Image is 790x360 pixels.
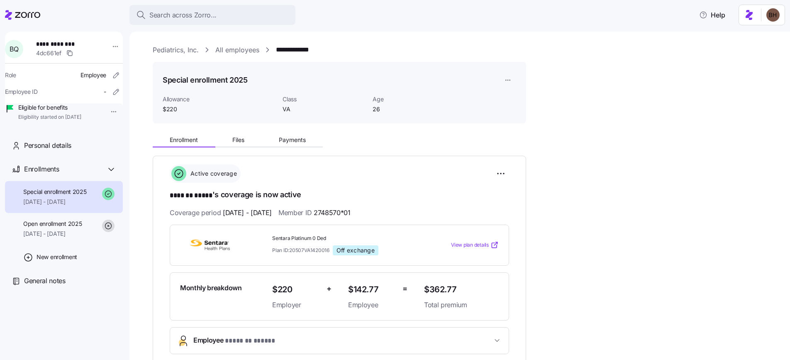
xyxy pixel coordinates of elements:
[104,88,106,96] span: -
[24,276,66,286] span: General notes
[170,208,272,218] span: Coverage period
[5,71,16,79] span: Role
[10,46,18,52] span: B Q
[149,10,217,20] span: Search across Zorro...
[272,283,320,296] span: $220
[18,103,81,112] span: Eligible for benefits
[163,95,276,103] span: Allowance
[424,300,499,310] span: Total premium
[402,283,407,295] span: =
[163,75,248,85] h1: Special enrollment 2025
[278,208,351,218] span: Member ID
[18,114,81,121] span: Eligibility started on [DATE]
[23,198,87,206] span: [DATE] - [DATE]
[23,230,82,238] span: [DATE] - [DATE]
[180,235,240,255] img: Sentara Health Plans
[272,235,417,242] span: Sentara Platinum 0 Ded
[451,241,499,249] a: View plan details
[336,247,375,254] span: Off exchange
[193,335,275,346] span: Employee
[348,283,396,296] span: $142.77
[272,300,320,310] span: Employer
[314,208,351,218] span: 2748570*01
[766,8,780,22] img: c3c218ad70e66eeb89914ccc98a2927c
[23,220,82,228] span: Open enrollment 2025
[153,45,199,55] a: Pediatrics, Inc.
[348,300,396,310] span: Employee
[5,88,38,96] span: Employee ID
[699,10,725,20] span: Help
[692,7,732,23] button: Help
[232,137,244,143] span: Files
[36,49,61,57] span: 4dc661ef
[170,189,509,201] h1: 's coverage is now active
[163,105,276,113] span: $220
[37,253,77,261] span: New enrollment
[373,105,456,113] span: 26
[170,137,198,143] span: Enrollment
[451,241,489,249] span: View plan details
[180,283,242,293] span: Monthly breakdown
[188,169,237,178] span: Active coverage
[129,5,295,25] button: Search across Zorro...
[327,283,332,295] span: +
[283,95,366,103] span: Class
[279,137,306,143] span: Payments
[424,283,499,296] span: $362.77
[215,45,259,55] a: All employees
[80,71,106,79] span: Employee
[272,247,329,254] span: Plan ID: 20507VA1420016
[24,140,71,151] span: Personal details
[24,164,59,174] span: Enrollments
[223,208,272,218] span: [DATE] - [DATE]
[23,188,87,196] span: Special enrollment 2025
[283,105,366,113] span: VA
[373,95,456,103] span: Age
